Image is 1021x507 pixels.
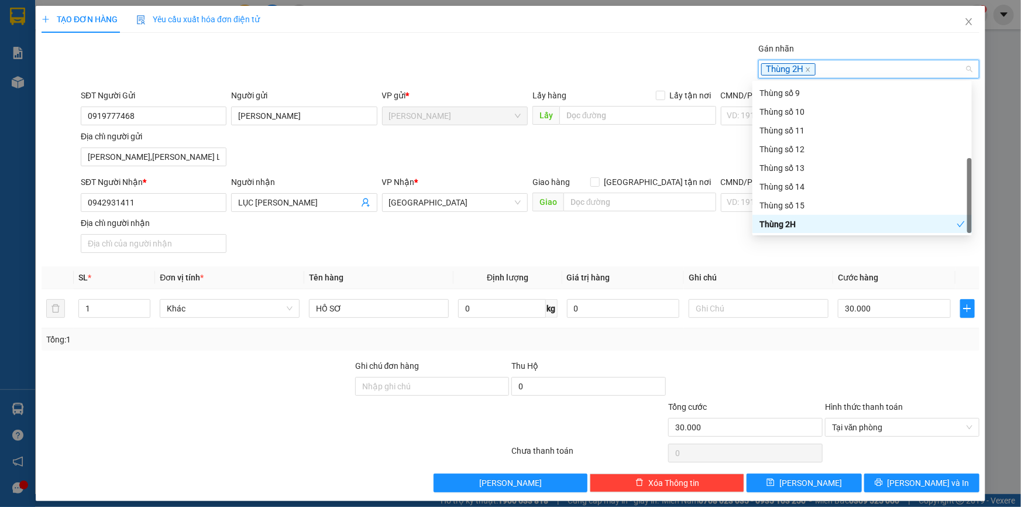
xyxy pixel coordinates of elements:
[81,234,226,253] input: Địa chỉ của người nhận
[167,300,293,317] span: Khác
[590,474,744,492] button: deleteXóa Thông tin
[136,15,146,25] img: icon
[81,89,226,102] div: SĐT Người Gửi
[759,87,965,100] div: Thùng số 9
[779,477,842,489] span: [PERSON_NAME]
[838,273,878,282] span: Cước hàng
[81,217,226,229] div: Địa chỉ người nhận
[875,478,883,488] span: printer
[964,17,974,26] span: close
[309,273,343,282] span: Tên hàng
[648,477,699,489] span: Xóa Thông tin
[752,102,972,121] div: Thùng số 10
[78,273,88,282] span: SL
[42,15,118,24] span: TẠO ĐƠN HÀNG
[961,304,974,313] span: plus
[721,176,867,189] div: CMND/Passport
[532,177,570,187] span: Giao hàng
[42,15,50,23] span: plus
[759,105,965,118] div: Thùng số 10
[759,180,965,193] div: Thùng số 14
[231,89,377,102] div: Người gửi
[684,266,833,289] th: Ghi chú
[721,89,867,102] div: CMND/Passport
[382,177,415,187] span: VP Nhận
[752,177,972,196] div: Thùng số 14
[136,15,260,24] span: Yêu cầu xuất hóa đơn điện tử
[766,478,775,488] span: save
[559,106,716,125] input: Dọc đường
[479,477,542,489] span: [PERSON_NAME]
[665,89,716,102] span: Lấy tận nơi
[957,220,965,228] span: check
[832,419,972,436] span: Tại văn phòng
[752,84,972,102] div: Thùng số 9
[752,196,972,215] div: Thùng số 15
[668,402,707,412] span: Tổng cước
[759,199,965,212] div: Thùng số 15
[532,193,563,211] span: Giao
[567,299,680,318] input: 0
[567,273,610,282] span: Giá trị hàng
[759,143,965,156] div: Thùng số 12
[546,299,558,318] span: kg
[600,176,716,189] span: [GEOGRAPHIC_DATA] tận nơi
[46,333,394,346] div: Tổng: 1
[231,176,377,189] div: Người nhận
[759,162,965,174] div: Thùng số 13
[888,477,970,489] span: [PERSON_NAME] và In
[389,107,521,125] span: Cao Lãnh
[532,91,566,100] span: Lấy hàng
[160,273,204,282] span: Đơn vị tính
[511,444,668,465] div: Chưa thanh toán
[511,361,538,371] span: Thu Hộ
[635,478,644,488] span: delete
[355,377,510,396] input: Ghi chú đơn hàng
[81,176,226,189] div: SĐT Người Nhận
[817,62,820,76] input: Gán nhãn
[382,89,528,102] div: VP gửi
[689,299,829,318] input: Ghi Chú
[355,361,420,371] label: Ghi chú đơn hàng
[825,402,903,412] label: Hình thức thanh toán
[752,121,972,140] div: Thùng số 11
[563,193,716,211] input: Dọc đường
[434,474,588,492] button: [PERSON_NAME]
[747,474,862,492] button: save[PERSON_NAME]
[361,198,370,207] span: user-add
[759,124,965,137] div: Thùng số 11
[389,194,521,211] span: Sài Gòn
[532,106,559,125] span: Lấy
[758,44,794,53] label: Gán nhãn
[46,299,65,318] button: delete
[487,273,528,282] span: Định lượng
[81,130,226,143] div: Địa chỉ người gửi
[761,63,816,76] span: Thùng 2H
[960,299,975,318] button: plus
[752,140,972,159] div: Thùng số 12
[953,6,985,39] button: Close
[759,218,957,231] div: Thùng 2H
[805,67,811,73] span: close
[309,299,449,318] input: VD: Bàn, Ghế
[864,474,979,492] button: printer[PERSON_NAME] và In
[752,215,972,234] div: Thùng 2H
[81,148,226,166] input: Địa chỉ của người gửi
[752,159,972,177] div: Thùng số 13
